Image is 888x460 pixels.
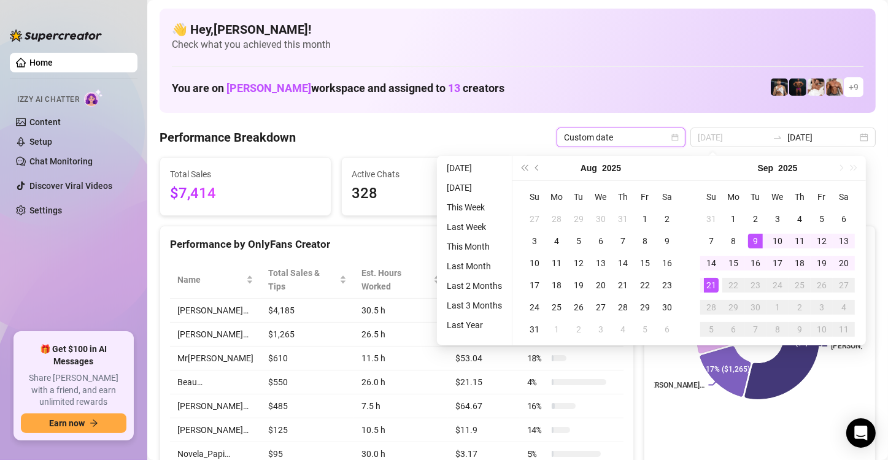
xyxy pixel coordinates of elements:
div: 15 [726,256,741,270]
div: 26 [814,278,829,293]
div: 3 [527,234,542,248]
td: 2025-09-12 [811,230,833,252]
div: 20 [836,256,851,270]
td: 2025-08-04 [546,230,568,252]
div: 9 [792,322,807,337]
div: 16 [660,256,674,270]
td: [PERSON_NAME]… [170,299,261,323]
div: 28 [704,300,719,315]
td: 2025-09-18 [789,252,811,274]
img: logo-BBDzfeDw.svg [10,29,102,42]
button: Choose a month [758,156,774,180]
td: 2025-09-04 [612,318,634,340]
li: Last Year [442,318,507,332]
a: Content [29,117,61,127]
div: 26 [571,300,586,315]
div: 22 [638,278,652,293]
td: 2025-09-27 [833,274,855,296]
a: Discover Viral Videos [29,181,112,191]
span: to [773,132,782,142]
div: 1 [770,300,785,315]
td: 2025-10-11 [833,318,855,340]
td: 2025-09-17 [766,252,789,274]
td: 2025-08-24 [523,296,546,318]
th: Tu [568,186,590,208]
td: 11.5 h [354,347,448,370]
div: 6 [593,234,608,248]
td: 2025-09-21 [700,274,722,296]
div: 2 [792,300,807,315]
li: Last Week [442,220,507,234]
th: Mo [546,186,568,208]
h1: You are on workspace and assigned to creators [172,82,504,95]
td: 2025-07-28 [546,208,568,230]
td: Beau… [170,370,261,394]
div: 7 [616,234,630,248]
td: $4,185 [261,299,354,323]
td: [PERSON_NAME]… [170,323,261,347]
div: 5 [638,322,652,337]
td: 2025-08-17 [523,274,546,296]
td: 2025-09-07 [700,230,722,252]
td: 2025-08-03 [523,230,546,252]
td: 2025-10-10 [811,318,833,340]
td: $610 [261,347,354,370]
td: 2025-10-06 [722,318,744,340]
td: 2025-09-19 [811,252,833,274]
td: 7.5 h [354,394,448,418]
div: 23 [748,278,763,293]
div: 18 [549,278,564,293]
th: Name [170,261,261,299]
div: 3 [593,322,608,337]
td: 2025-08-23 [656,274,678,296]
td: 2025-08-13 [590,252,612,274]
td: 2025-09-03 [766,208,789,230]
td: $53.04 [448,347,519,370]
td: 2025-10-03 [811,296,833,318]
td: 2025-08-21 [612,274,634,296]
div: 14 [704,256,719,270]
td: 2025-08-31 [700,208,722,230]
td: 2025-09-30 [744,296,766,318]
div: 8 [638,234,652,248]
td: 2025-07-31 [612,208,634,230]
div: Est. Hours Worked [361,266,431,293]
td: 2025-10-08 [766,318,789,340]
td: $1,265 [261,323,354,347]
span: calendar [671,134,679,141]
div: 10 [527,256,542,270]
td: 2025-08-27 [590,296,612,318]
li: This Month [442,239,507,254]
div: 7 [704,234,719,248]
span: arrow-right [90,419,98,427]
td: $125 [261,418,354,442]
td: 2025-09-06 [833,208,855,230]
td: 2025-08-11 [546,252,568,274]
div: 17 [770,256,785,270]
td: 2025-08-28 [612,296,634,318]
span: Share [PERSON_NAME] with a friend, and earn unlimited rewards [21,372,126,408]
div: 6 [836,212,851,226]
div: 2 [660,212,674,226]
td: 2025-09-22 [722,274,744,296]
th: Su [523,186,546,208]
td: 2025-09-05 [634,318,656,340]
div: 29 [638,300,652,315]
td: 10.5 h [354,418,448,442]
td: 2025-08-09 [656,230,678,252]
th: Total Sales & Tips [261,261,354,299]
div: 28 [616,300,630,315]
a: Home [29,58,53,67]
td: 2025-10-05 [700,318,722,340]
div: 27 [527,212,542,226]
td: 2025-09-16 [744,252,766,274]
span: 14 % [527,423,547,437]
div: 30 [660,300,674,315]
td: 2025-08-26 [568,296,590,318]
button: Last year (Control + left) [517,156,531,180]
div: 29 [726,300,741,315]
span: 328 [352,182,503,205]
button: Earn nowarrow-right [21,413,126,433]
span: $7,414 [170,182,321,205]
td: 2025-08-07 [612,230,634,252]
